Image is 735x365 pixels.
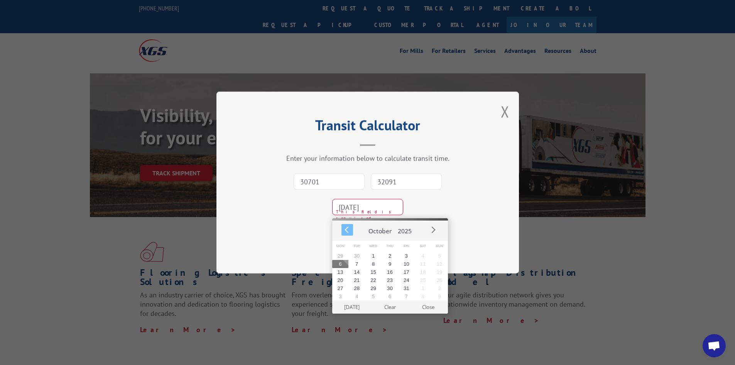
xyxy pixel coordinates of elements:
[415,292,431,300] button: 8
[398,292,415,300] button: 7
[371,173,442,190] input: Dest. Zip
[415,276,431,284] button: 25
[333,300,371,314] button: [DATE]
[348,284,365,292] button: 28
[332,241,349,252] span: Mon
[382,276,398,284] button: 23
[365,292,382,300] button: 5
[332,260,349,268] button: 6
[371,300,409,314] button: Clear
[431,284,448,292] button: 2
[348,260,365,268] button: 7
[332,284,349,292] button: 27
[348,276,365,284] button: 21
[332,292,349,300] button: 3
[348,268,365,276] button: 14
[409,300,447,314] button: Close
[382,284,398,292] button: 30
[332,199,403,215] input: Tender Date
[431,252,448,260] button: 5
[398,284,415,292] button: 31
[427,224,439,236] button: Next
[365,284,382,292] button: 29
[382,241,398,252] span: Thu
[415,284,431,292] button: 1
[365,241,382,252] span: Wed
[365,276,382,284] button: 22
[348,241,365,252] span: Tue
[431,276,448,284] button: 26
[348,252,365,260] button: 30
[398,260,415,268] button: 10
[365,260,382,268] button: 8
[382,268,398,276] button: 16
[431,292,448,300] button: 9
[415,260,431,268] button: 11
[501,101,509,122] button: Close modal
[332,276,349,284] button: 20
[255,120,480,134] h2: Transit Calculator
[431,241,448,252] span: Sun
[255,154,480,163] div: Enter your information below to calculate transit time.
[365,221,395,238] button: October
[341,224,353,236] button: Prev
[336,209,403,221] span: This field is required
[294,173,365,190] input: Origin Zip
[415,252,431,260] button: 4
[348,292,365,300] button: 4
[382,260,398,268] button: 9
[365,268,382,276] button: 15
[398,252,415,260] button: 3
[415,241,431,252] span: Sat
[431,268,448,276] button: 19
[382,292,398,300] button: 6
[703,334,726,357] div: Open chat
[431,260,448,268] button: 12
[398,268,415,276] button: 17
[398,276,415,284] button: 24
[398,241,415,252] span: Fri
[365,252,382,260] button: 1
[395,221,415,238] button: 2025
[332,268,349,276] button: 13
[332,252,349,260] button: 29
[382,252,398,260] button: 2
[415,268,431,276] button: 18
